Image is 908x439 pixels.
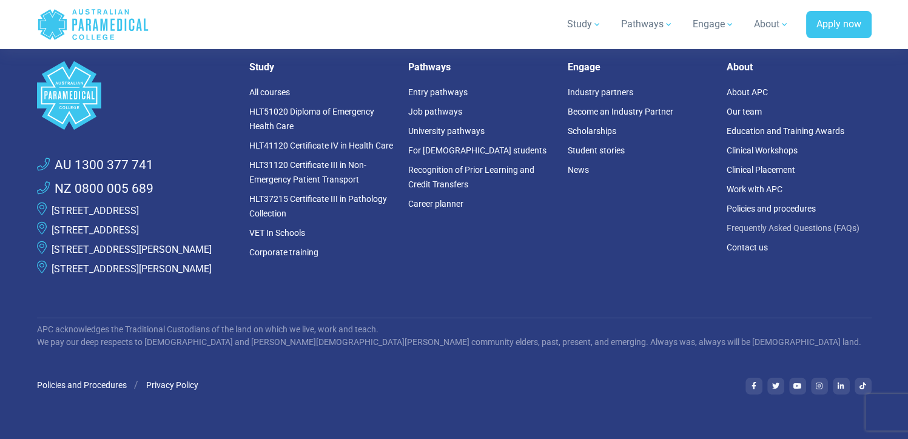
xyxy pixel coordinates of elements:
[37,179,153,199] a: NZ 0800 005 689
[249,160,366,184] a: HLT31120 Certificate III in Non-Emergency Patient Transport
[727,87,768,97] a: About APC
[727,204,816,213] a: Policies and procedures
[37,380,127,390] a: Policies and Procedures
[408,87,468,97] a: Entry pathways
[249,247,318,257] a: Corporate training
[52,244,212,255] a: [STREET_ADDRESS][PERSON_NAME]
[37,156,153,175] a: AU 1300 377 741
[568,87,633,97] a: Industry partners
[408,61,553,73] h5: Pathways
[408,126,485,136] a: University pathways
[52,224,139,236] a: [STREET_ADDRESS]
[249,61,394,73] h5: Study
[249,107,374,131] a: HLT51020 Diploma of Emergency Health Care
[727,107,762,116] a: Our team
[568,126,616,136] a: Scholarships
[408,107,462,116] a: Job pathways
[249,228,305,238] a: VET In Schools
[146,380,198,390] a: Privacy Policy
[727,126,844,136] a: Education and Training Awards
[727,184,782,194] a: Work with APC
[249,141,393,150] a: HLT41120 Certificate IV in Health Care
[727,61,872,73] h5: About
[249,87,290,97] a: All courses
[727,146,798,155] a: Clinical Workshops
[568,165,589,175] a: News
[408,146,546,155] a: For [DEMOGRAPHIC_DATA] students
[408,165,534,189] a: Recognition of Prior Learning and Credit Transfers
[249,194,387,218] a: HLT37215 Certificate III in Pathology Collection
[52,205,139,216] a: [STREET_ADDRESS]
[727,243,768,252] a: Contact us
[727,165,795,175] a: Clinical Placement
[408,199,463,209] a: Career planner
[37,61,235,130] a: Space
[727,223,859,233] a: Frequently Asked Questions (FAQs)
[568,107,673,116] a: Become an Industry Partner
[568,146,625,155] a: Student stories
[568,61,713,73] h5: Engage
[52,263,212,275] a: [STREET_ADDRESS][PERSON_NAME]
[37,323,872,349] p: APC acknowledges the Traditional Custodians of the land on which we live, work and teach. We pay ...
